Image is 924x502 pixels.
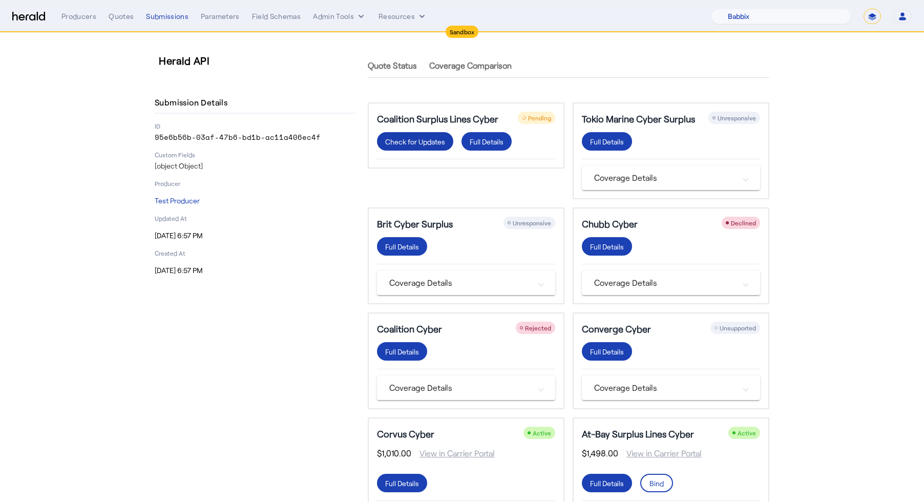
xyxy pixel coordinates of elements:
button: Full Details [377,237,427,256]
div: Full Details [385,478,419,489]
span: Coverage Comparison [429,61,512,70]
h5: Converge Cyber [582,322,651,336]
div: Producers [61,11,96,22]
mat-panel-title: Coverage Details [594,382,736,394]
div: Quotes [109,11,134,22]
span: $1,498.00 [582,447,618,459]
span: Rejected [525,324,551,331]
button: Bind [640,474,673,492]
span: Unresponsive [513,219,551,226]
span: $1,010.00 [377,447,411,459]
span: View in Carrier Portal [411,447,495,459]
div: Check for Updates [385,136,445,147]
div: Full Details [470,136,503,147]
mat-panel-title: Coverage Details [389,382,531,394]
button: Full Details [377,474,427,492]
span: Unsupported [720,324,756,331]
a: Quote Status [368,53,417,78]
h3: Herald API [159,53,360,68]
p: Test Producer [155,196,355,206]
div: Submissions [146,11,188,22]
div: Field Schemas [252,11,301,22]
mat-expansion-panel-header: Coverage Details [582,375,760,400]
button: Full Details [582,474,632,492]
button: Full Details [582,132,632,151]
mat-panel-title: Coverage Details [389,277,531,289]
h5: At-Bay Surplus Lines Cyber [582,427,694,441]
button: Check for Updates [377,132,453,151]
div: Bind [649,478,664,489]
p: [DATE] 6:57 PM [155,231,355,241]
mat-expansion-panel-header: Coverage Details [582,270,760,295]
h5: Brit Cyber Surplus [377,217,453,231]
button: Full Details [582,342,632,361]
div: Sandbox [446,26,479,38]
button: Full Details [461,132,512,151]
div: Full Details [385,241,419,252]
mat-expansion-panel-header: Coverage Details [377,375,555,400]
h5: Corvus Cyber [377,427,434,441]
a: Coverage Comparison [429,53,512,78]
h5: Coalition Cyber [377,322,442,336]
div: Full Details [590,241,624,252]
p: [object Object] [155,161,355,171]
span: Declined [731,219,756,226]
h4: Submission Details [155,96,232,109]
mat-panel-title: Coverage Details [594,172,736,184]
span: Active [738,429,756,436]
div: Full Details [590,136,624,147]
p: [DATE] 6:57 PM [155,265,355,276]
button: Full Details [582,237,632,256]
span: Active [533,429,551,436]
div: Full Details [590,478,624,489]
p: Custom Fields [155,151,355,159]
h5: Tokio Marine Cyber Surplus [582,112,695,126]
span: Quote Status [368,61,417,70]
div: Full Details [590,346,624,357]
button: Full Details [377,342,427,361]
mat-panel-title: Coverage Details [594,277,736,289]
div: Parameters [201,11,240,22]
p: ID [155,122,355,130]
h5: Coalition Surplus Lines Cyber [377,112,498,126]
h5: Chubb Cyber [582,217,638,231]
span: View in Carrier Portal [618,447,702,459]
div: Full Details [385,346,419,357]
mat-expansion-panel-header: Coverage Details [377,270,555,295]
span: Pending [528,114,551,121]
p: Producer [155,179,355,187]
p: Created At [155,249,355,257]
p: Updated At [155,214,355,222]
span: Unresponsive [718,114,756,121]
p: 95e6b56b-03af-47b6-bd1b-ac11a406ec4f [155,132,355,142]
button: Resources dropdown menu [379,11,427,22]
img: Herald Logo [12,12,45,22]
mat-expansion-panel-header: Coverage Details [582,165,760,190]
button: internal dropdown menu [313,11,366,22]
